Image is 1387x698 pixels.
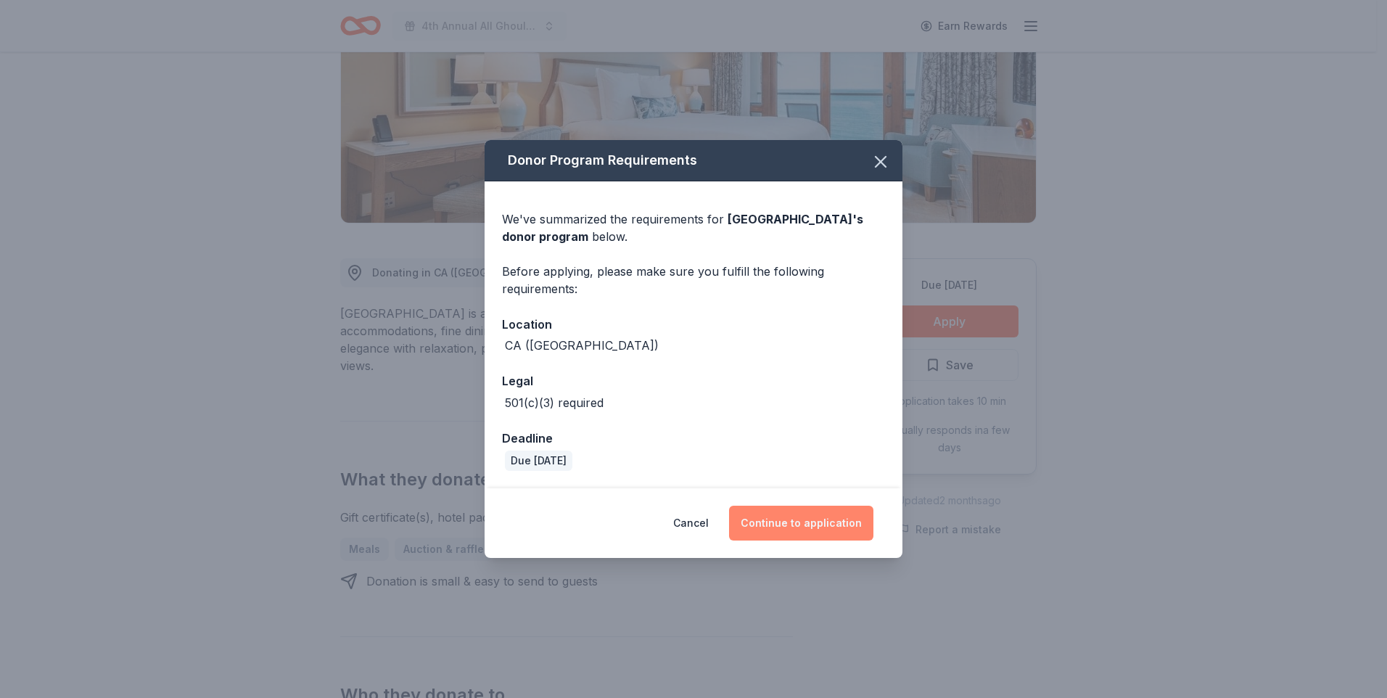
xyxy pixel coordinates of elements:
div: Due [DATE] [505,451,572,471]
div: Deadline [502,429,885,448]
div: CA ([GEOGRAPHIC_DATA]) [505,337,659,354]
div: Location [502,315,885,334]
div: 501(c)(3) required [505,394,604,411]
div: Legal [502,371,885,390]
div: We've summarized the requirements for below. [502,210,885,245]
div: Before applying, please make sure you fulfill the following requirements: [502,263,885,297]
button: Continue to application [729,506,873,541]
div: Donor Program Requirements [485,140,902,181]
button: Cancel [673,506,709,541]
